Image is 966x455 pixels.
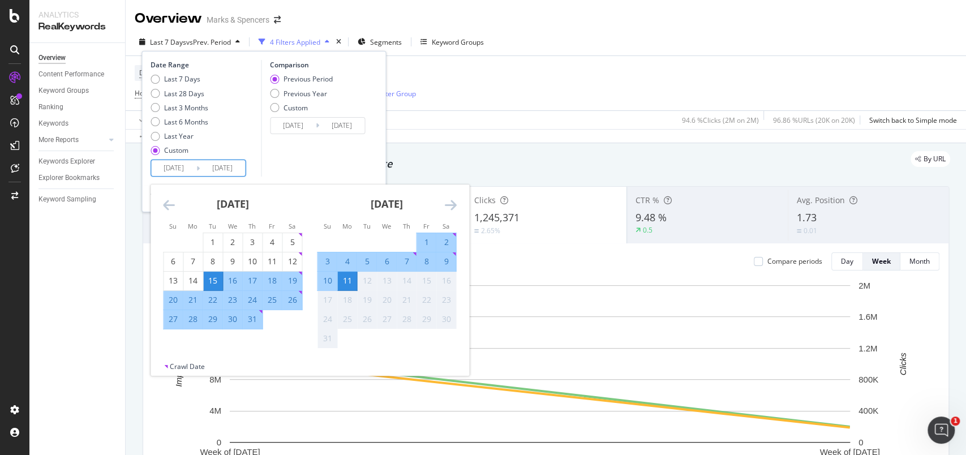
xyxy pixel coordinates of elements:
td: Selected. Tuesday, July 29, 2025 [203,310,223,329]
div: 10 [317,275,337,286]
small: Su [169,222,177,230]
div: 96.86 % URLs ( 20K on 20K ) [773,115,855,125]
td: Choose Thursday, July 3, 2025 as your check-in date. It’s available. [243,233,263,252]
td: Choose Thursday, July 10, 2025 as your check-in date. It’s available. [243,252,263,271]
div: 29 [203,314,222,325]
small: Tu [209,222,216,230]
div: Date Range [151,60,258,70]
div: Switch back to Simple mode [869,115,957,125]
small: Mo [188,222,198,230]
small: Th [402,222,410,230]
div: Previous Period [284,74,333,84]
div: 3 [243,237,262,248]
div: Add Filter Group [364,89,416,98]
a: More Reports [38,134,106,146]
div: 94.6 % Clicks ( 2M on 2M ) [682,115,759,125]
div: Marks & Spencers [207,14,269,25]
div: Overview [38,52,66,64]
div: Analytics [38,9,116,20]
div: Last 6 Months [164,117,208,127]
td: Choose Monday, July 14, 2025 as your check-in date. It’s available. [183,271,203,290]
iframe: Intercom live chat [928,417,955,444]
div: Overview [135,9,202,28]
div: 21 [183,294,203,306]
td: Not available. Saturday, August 23, 2025 [436,290,456,310]
small: We [228,222,237,230]
div: 13 [377,275,396,286]
div: Calendar [151,184,469,362]
div: 11 [337,275,357,286]
td: Choose Friday, July 11, 2025 as your check-in date. It’s available. [263,252,282,271]
button: Segments [353,33,406,51]
div: 28 [397,314,416,325]
div: 6 [164,256,183,267]
div: 17 [317,294,337,306]
span: Device [139,68,161,78]
td: Selected. Saturday, July 26, 2025 [282,290,302,310]
div: 19 [282,275,302,286]
div: Last 28 Days [151,89,208,98]
span: 1.73 [797,211,817,224]
div: Comparison [270,60,368,70]
div: Keyword Groups [38,85,89,97]
td: Selected. Monday, August 4, 2025 [337,252,357,271]
div: 23 [436,294,456,306]
div: 25 [337,314,357,325]
div: 22 [203,294,222,306]
td: Selected. Wednesday, July 16, 2025 [223,271,243,290]
div: 22 [417,294,436,306]
td: Selected. Friday, August 8, 2025 [417,252,436,271]
td: Not available. Monday, August 25, 2025 [337,310,357,329]
div: 4 Filters Applied [270,37,320,47]
div: 7 [397,256,416,267]
div: 14 [183,275,203,286]
span: vs Prev. Period [186,37,231,47]
div: 20 [377,294,396,306]
div: 1 [417,237,436,248]
div: 19 [357,294,376,306]
div: times [334,36,344,48]
div: Custom [151,145,208,155]
td: Selected as end date. Monday, August 11, 2025 [337,271,357,290]
div: legacy label [911,151,950,167]
td: Selected as start date. Tuesday, July 15, 2025 [203,271,223,290]
div: Last 3 Months [151,103,208,113]
div: 8 [417,256,436,267]
td: Selected. Friday, August 1, 2025 [417,233,436,252]
small: We [382,222,391,230]
a: Overview [38,52,117,64]
td: Choose Saturday, July 12, 2025 as your check-in date. It’s available. [282,252,302,271]
div: 14 [397,275,416,286]
div: 2 [223,237,242,248]
td: Not available. Monday, August 18, 2025 [337,290,357,310]
td: Choose Saturday, July 5, 2025 as your check-in date. It’s available. [282,233,302,252]
div: 31 [243,314,262,325]
td: Selected. Tuesday, August 5, 2025 [357,252,377,271]
div: Keywords [38,118,68,130]
strong: [DATE] [217,197,249,211]
div: 7 [183,256,203,267]
div: 4 [263,237,282,248]
span: Segments [370,37,402,47]
div: 0.01 [804,226,817,235]
td: Not available. Sunday, August 17, 2025 [317,290,337,310]
small: Fr [423,222,429,230]
div: 24 [243,294,262,306]
div: 23 [223,294,242,306]
div: Last 7 Days [151,74,208,84]
a: Keywords [38,118,117,130]
div: 27 [377,314,396,325]
input: Start Date [151,160,196,176]
div: 27 [164,314,183,325]
div: Previous Year [270,89,333,98]
div: Last 3 Months [164,103,208,113]
div: 26 [357,314,376,325]
div: 20 [164,294,183,306]
text: 0 [217,437,221,447]
td: Choose Wednesday, July 9, 2025 as your check-in date. It’s available. [223,252,243,271]
td: Choose Wednesday, July 2, 2025 as your check-in date. It’s available. [223,233,243,252]
a: Keywords Explorer [38,156,117,168]
div: 18 [263,275,282,286]
td: Selected. Thursday, July 31, 2025 [243,310,263,329]
div: Last 28 Days [164,89,204,98]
